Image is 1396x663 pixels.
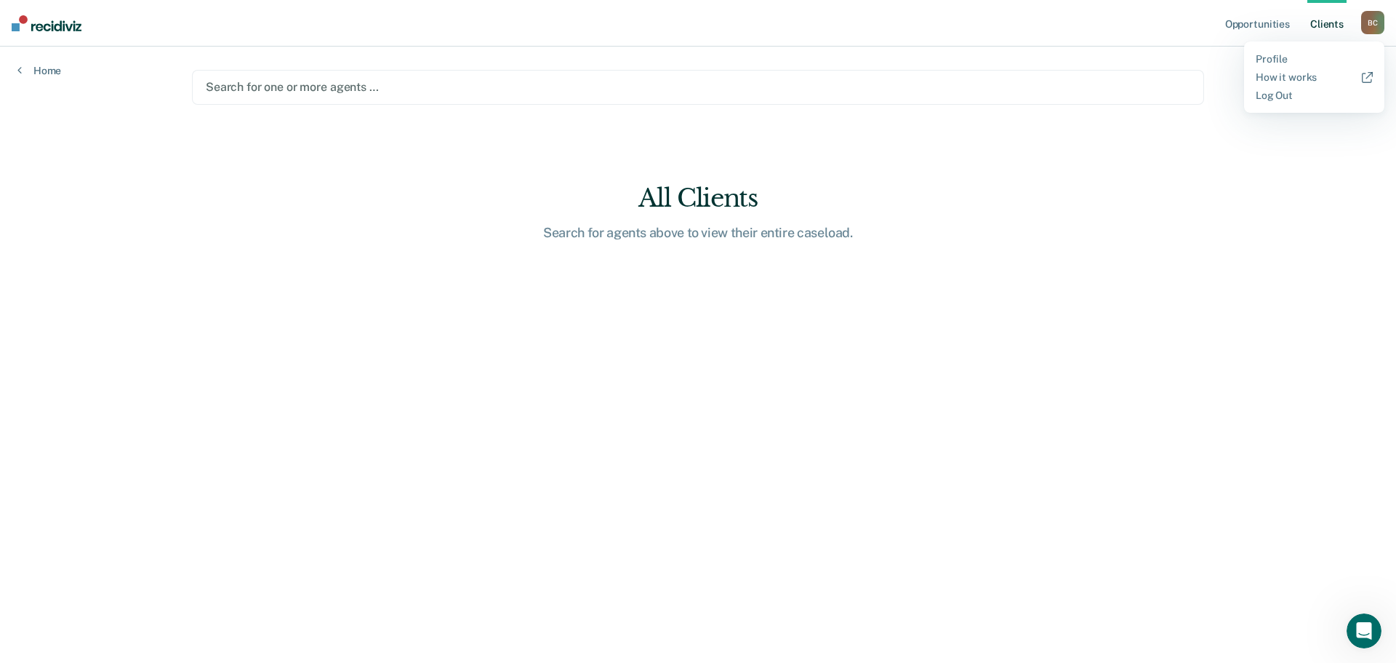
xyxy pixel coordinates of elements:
a: Profile [1256,53,1373,65]
div: B C [1361,11,1384,34]
a: Log Out [1256,90,1373,102]
img: Recidiviz [12,15,81,31]
div: Search for agents above to view their entire caseload. [465,225,931,241]
div: All Clients [465,183,931,213]
iframe: Intercom live chat [1347,614,1381,648]
a: Home [17,64,61,77]
button: BC [1361,11,1384,34]
a: How it works [1256,71,1373,84]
